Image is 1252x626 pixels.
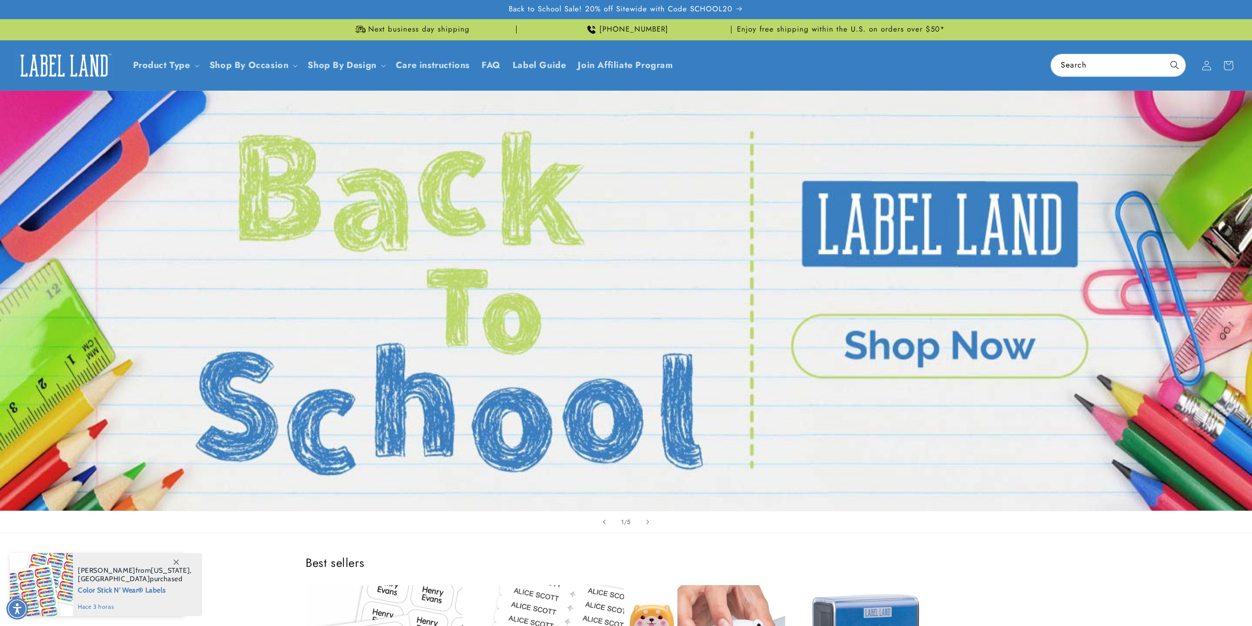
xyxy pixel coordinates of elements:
[368,25,470,35] span: Next business day shipping
[78,574,150,583] span: [GEOGRAPHIC_DATA]
[624,517,627,527] span: /
[599,25,668,35] span: [PHONE_NUMBER]
[306,19,517,40] div: Announcement
[578,60,673,71] span: Join Affiliate Program
[6,598,28,620] div: Accessibility Menu
[302,54,389,77] summary: Shop By Design
[308,59,376,71] a: Shop By Design
[133,59,190,71] a: Product Type
[11,46,117,84] a: Label Land
[621,517,624,527] span: 1
[396,60,470,71] span: Care instructions
[509,4,732,14] span: Back to School Sale! 20% off Sitewide with Code SCHOOL20
[572,54,679,77] a: Join Affiliate Program
[78,566,192,583] span: from , purchased
[513,60,566,71] span: Label Guide
[507,54,572,77] a: Label Guide
[127,54,204,77] summary: Product Type
[627,517,631,527] span: 5
[1164,54,1185,76] button: Search
[637,511,659,533] button: Next slide
[15,50,113,81] img: Label Land
[306,555,946,570] h2: Best sellers
[390,54,476,77] a: Care instructions
[78,602,192,611] span: hace 3 horas
[151,566,190,575] span: [US_STATE]
[476,54,507,77] a: FAQ
[737,25,945,35] span: Enjoy free shipping within the U.S. on orders over $50*
[78,583,192,595] span: Color Stick N' Wear® Labels
[593,511,615,533] button: Previous slide
[735,19,946,40] div: Announcement
[209,60,289,71] span: Shop By Occasion
[482,60,501,71] span: FAQ
[78,566,136,575] span: [PERSON_NAME]
[521,19,731,40] div: Announcement
[204,54,302,77] summary: Shop By Occasion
